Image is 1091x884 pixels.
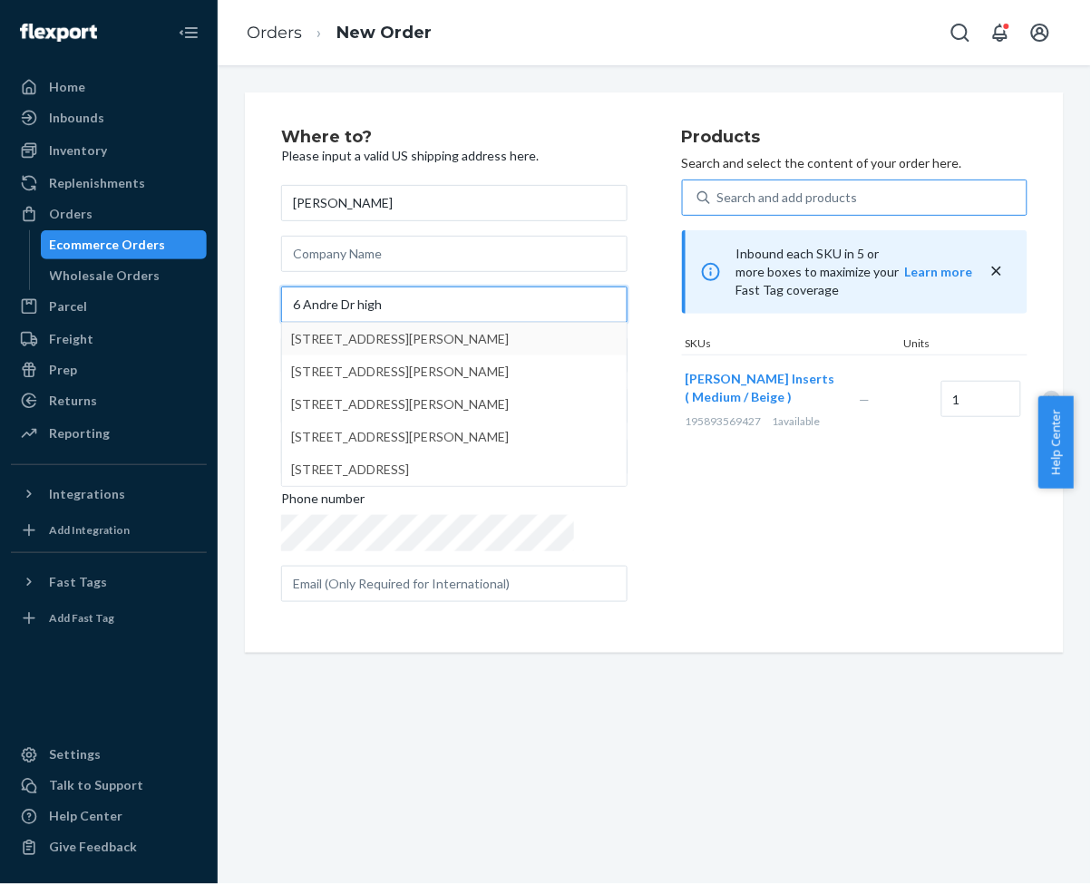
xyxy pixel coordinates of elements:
[11,802,207,831] a: Help Center
[281,129,628,147] h2: Where to?
[682,129,1028,147] h2: Products
[41,230,208,259] a: Ecommerce Orders
[281,185,628,221] input: First & Last Name
[247,23,302,43] a: Orders
[942,15,979,51] button: Open Search Box
[49,777,143,795] div: Talk to Support
[988,262,1006,281] button: close
[11,568,207,597] button: Fast Tags
[49,746,101,764] div: Settings
[49,361,77,379] div: Prep
[20,24,97,42] img: Flexport logo
[11,516,207,545] a: Add Integration
[682,335,901,355] div: SKUs
[49,808,122,826] div: Help Center
[49,205,93,223] div: Orders
[11,833,207,862] button: Give Feedback
[49,174,145,192] div: Replenishments
[982,15,1018,51] button: Open notifications
[50,236,166,254] div: Ecommerce Orders
[11,604,207,633] a: Add Fast Tag
[49,610,114,626] div: Add Fast Tag
[11,325,207,354] a: Freight
[49,522,130,538] div: Add Integration
[11,292,207,321] a: Parcel
[281,287,628,323] input: [STREET_ADDRESS][PERSON_NAME][STREET_ADDRESS][PERSON_NAME][STREET_ADDRESS][PERSON_NAME][STREET_AD...
[281,147,628,165] p: Please input a valid US shipping address here.
[860,392,871,407] span: —
[291,388,618,421] div: [STREET_ADDRESS][PERSON_NAME]
[291,453,618,486] div: [STREET_ADDRESS]
[49,573,107,591] div: Fast Tags
[291,355,618,388] div: [STREET_ADDRESS][PERSON_NAME]
[281,490,365,515] span: Phone number
[686,370,838,406] button: [PERSON_NAME] Inserts ( Medium / Beige )
[281,236,628,272] input: Company Name
[941,381,1021,417] input: Quantity
[49,424,110,442] div: Reporting
[49,485,125,503] div: Integrations
[11,386,207,415] a: Returns
[291,421,618,453] div: [STREET_ADDRESS][PERSON_NAME]
[11,103,207,132] a: Inbounds
[50,267,161,285] div: Wholesale Orders
[11,199,207,228] a: Orders
[170,15,207,51] button: Close Navigation
[49,141,107,160] div: Inventory
[11,419,207,448] a: Reporting
[11,73,207,102] a: Home
[717,189,858,207] div: Search and add products
[49,109,104,127] div: Inbounds
[686,414,762,428] span: 195893569427
[41,261,208,290] a: Wholesale Orders
[49,839,137,857] div: Give Feedback
[336,23,432,43] a: New Order
[11,355,207,384] a: Prep
[49,330,93,348] div: Freight
[49,392,97,410] div: Returns
[11,480,207,509] button: Integrations
[682,154,1028,172] p: Search and select the content of your order here.
[901,335,982,355] div: Units
[686,371,835,404] span: [PERSON_NAME] Inserts ( Medium / Beige )
[11,772,207,801] a: Talk to Support
[682,230,1028,314] div: Inbound each SKU in 5 or more boxes to maximize your Fast Tag coverage
[11,741,207,770] a: Settings
[232,6,446,60] ol: breadcrumbs
[773,414,821,428] span: 1 available
[11,136,207,165] a: Inventory
[49,297,87,316] div: Parcel
[281,566,628,602] input: Email (Only Required for International)
[49,78,85,96] div: Home
[1038,396,1074,489] button: Help Center
[905,263,973,281] button: Learn more
[291,323,618,355] div: [STREET_ADDRESS][PERSON_NAME]
[1022,15,1058,51] button: Open account menu
[11,169,207,198] a: Replenishments
[1043,391,1061,409] div: Remove Item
